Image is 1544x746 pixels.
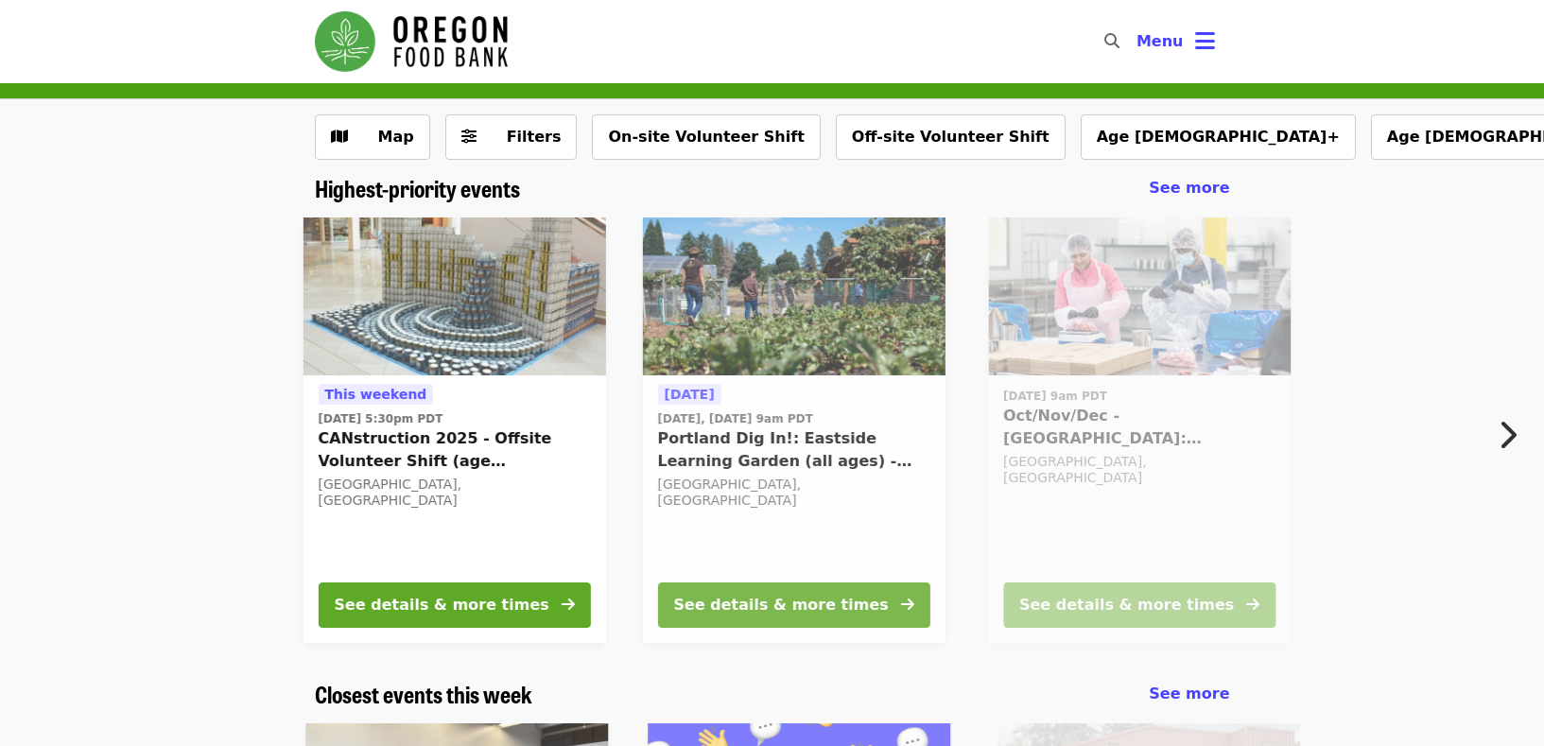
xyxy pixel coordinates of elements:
a: See details for "Oct/Nov/Dec - Beaverton: Repack/Sort (age 10+)" [988,217,1291,643]
img: Oregon Food Bank - Home [315,11,508,72]
time: [DATE] 9am PDT [1003,388,1107,405]
a: Highest-priority events [315,175,520,202]
i: bars icon [1195,27,1215,55]
input: Search [1131,19,1146,64]
span: Menu [1136,32,1184,50]
span: See more [1149,179,1229,197]
span: See more [1149,685,1229,703]
a: Closest events this week [315,681,532,708]
i: chevron-right icon [1498,417,1517,453]
i: arrow-right icon [900,596,913,614]
span: Filters [507,128,562,146]
a: See more [1149,683,1229,705]
button: On-site Volunteer Shift [592,114,820,160]
div: See details & more times [673,594,888,616]
button: See details & more times [318,582,590,628]
i: search icon [1104,32,1119,50]
i: arrow-right icon [1246,596,1259,614]
span: Map [378,128,414,146]
i: sliders-h icon [461,128,477,146]
span: Portland Dig In!: Eastside Learning Garden (all ages) - Aug/Sept/Oct [657,427,929,473]
span: [DATE] [664,387,714,402]
button: See details & more times [1003,582,1275,628]
div: [GEOGRAPHIC_DATA], [GEOGRAPHIC_DATA] [657,477,929,509]
button: Off-site Volunteer Shift [836,114,1066,160]
span: Oct/Nov/Dec - [GEOGRAPHIC_DATA]: Repack/Sort (age [DEMOGRAPHIC_DATA]+) [1003,405,1275,450]
div: [GEOGRAPHIC_DATA], [GEOGRAPHIC_DATA] [318,477,590,509]
img: Oct/Nov/Dec - Beaverton: Repack/Sort (age 10+) organized by Oregon Food Bank [988,217,1291,376]
div: Closest events this week [300,681,1245,708]
button: Filters (0 selected) [445,114,578,160]
i: arrow-right icon [561,596,574,614]
button: Age [DEMOGRAPHIC_DATA]+ [1081,114,1356,160]
div: [GEOGRAPHIC_DATA], [GEOGRAPHIC_DATA] [1003,454,1275,486]
span: CANstruction 2025 - Offsite Volunteer Shift (age [DEMOGRAPHIC_DATA]+) [318,427,590,473]
div: See details & more times [1019,594,1234,616]
button: See details & more times [657,582,929,628]
span: This weekend [324,387,426,402]
div: See details & more times [334,594,548,616]
i: map icon [331,128,348,146]
a: See details for "CANstruction 2025 - Offsite Volunteer Shift (age 16+)" [303,217,605,643]
div: Highest-priority events [300,175,1245,202]
time: [DATE] 5:30pm PDT [318,410,442,427]
img: Portland Dig In!: Eastside Learning Garden (all ages) - Aug/Sept/Oct organized by Oregon Food Bank [642,217,945,376]
button: Toggle account menu [1121,19,1230,64]
time: [DATE], [DATE] 9am PDT [657,410,812,427]
a: See details for "Portland Dig In!: Eastside Learning Garden (all ages) - Aug/Sept/Oct" [642,217,945,643]
span: Closest events this week [315,677,532,710]
a: See more [1149,177,1229,200]
button: Next item [1482,408,1544,461]
button: Show map view [315,114,430,160]
img: CANstruction 2025 - Offsite Volunteer Shift (age 16+) organized by Oregon Food Bank [303,217,605,376]
span: Highest-priority events [315,171,520,204]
